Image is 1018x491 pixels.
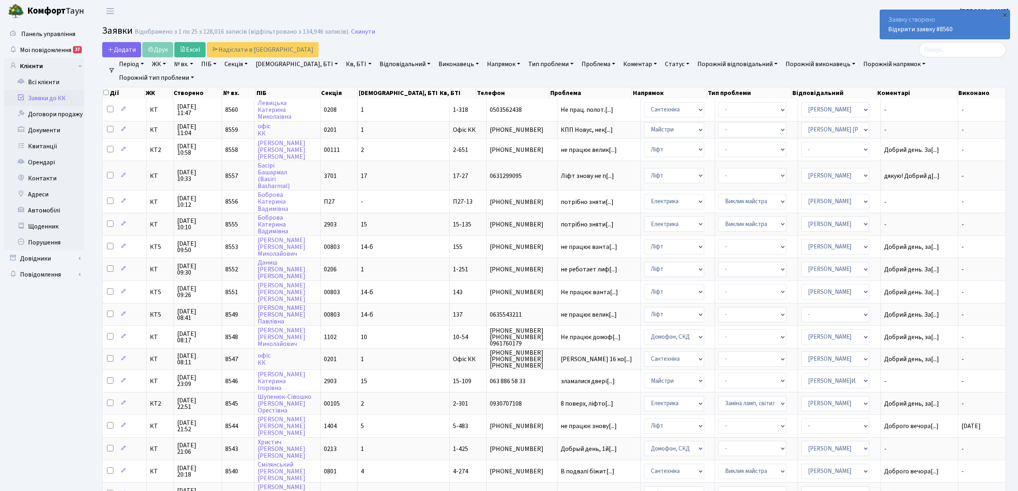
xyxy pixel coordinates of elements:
[20,46,71,55] span: Мої повідомлення
[177,103,218,116] span: [DATE] 11:47
[4,58,84,74] a: Клієнти
[662,57,693,71] a: Статус
[4,42,84,58] a: Мої повідомлення37
[258,370,305,392] a: [PERSON_NAME]КатеринаІгорівна
[225,445,238,453] span: 8543
[324,310,340,319] span: 00803
[177,397,218,410] span: [DATE] 22:51
[361,288,373,297] span: 14-б
[376,57,434,71] a: Відповідальний
[177,353,218,366] span: [DATE] 08:11
[135,28,349,36] div: Відображено з 1 по 25 з 128,016 записів (відфільтровано з 134,946 записів).
[177,308,218,321] span: [DATE] 08:41
[324,288,340,297] span: 00803
[361,377,367,386] span: 15
[361,422,364,430] span: 5
[258,392,311,415] a: Шупенюк-Сівошко[PERSON_NAME]Орестівна
[150,289,170,295] span: КТ5
[361,445,364,453] span: 1
[782,57,858,71] a: Порожній виконавець
[258,139,305,161] a: [PERSON_NAME][PERSON_NAME][PERSON_NAME]
[324,145,340,154] span: 00111
[252,57,341,71] a: [DEMOGRAPHIC_DATA], БТІ
[324,105,337,114] span: 0208
[177,240,218,253] span: [DATE] 09:50
[225,288,238,297] span: 8551
[884,127,955,133] span: -
[490,423,553,429] span: [PHONE_NUMBER]
[4,26,84,42] a: Панель управління
[490,173,553,179] span: 0631299095
[453,242,463,251] span: 155
[324,333,337,341] span: 1102
[320,87,358,99] th: Секція
[4,138,84,154] a: Квитанції
[961,399,964,408] span: -
[561,265,617,274] span: не реботает лиф[...]
[880,10,1010,39] div: Заявку створено
[150,221,170,228] span: КТ
[620,57,660,71] a: Коментар
[225,422,238,430] span: 8544
[27,4,84,18] span: Таун
[561,445,617,453] span: Добрый день, 1й[...]
[324,422,337,430] span: 1404
[225,333,238,341] span: 8548
[150,244,170,250] span: КТ5
[361,220,367,229] span: 15
[561,377,615,386] span: зламалися двері[...]
[361,333,367,341] span: 10
[1001,11,1009,19] div: ×
[177,218,218,230] span: [DATE] 10:10
[453,220,471,229] span: 15-135
[361,399,364,408] span: 2
[884,265,939,274] span: Добрий день. За[...]
[490,350,553,369] span: [PHONE_NUMBER] [PHONE_NUMBER] [PHONE_NUMBER]
[453,377,471,386] span: 15-109
[484,57,523,71] a: Напрямок
[4,106,84,122] a: Договори продажу
[4,154,84,170] a: Орендарі
[792,87,877,99] th: Відповідальний
[225,220,238,229] span: 8555
[453,467,468,476] span: 4-274
[27,4,66,17] b: Комфорт
[150,334,170,340] span: КТ
[561,125,613,134] span: КПП Новус, нек[...]
[961,445,964,453] span: -
[884,333,939,341] span: Добрий день, за[...]
[961,105,964,114] span: -
[453,288,463,297] span: 143
[884,172,939,180] span: дякую! Добрий д[...]
[361,265,364,274] span: 1
[100,4,120,18] button: Переключити навігацію
[961,422,981,430] span: [DATE]
[453,145,468,154] span: 2-651
[177,195,218,208] span: [DATE] 10:12
[453,445,468,453] span: 1-425
[884,145,939,154] span: Добрий день. За[...]
[476,87,549,99] th: Телефон
[453,125,476,134] span: Офіс КК
[149,57,169,71] a: ЖК
[561,467,614,476] span: В подвалі біжит[...]
[490,147,553,153] span: [PHONE_NUMBER]
[324,220,337,229] span: 2903
[453,422,468,430] span: 5-483
[324,198,335,206] span: П27
[561,355,632,364] span: [PERSON_NAME] 16 ко[...]
[490,127,553,133] span: [PHONE_NUMBER]
[561,105,613,114] span: Не прац. полот.[...]
[549,87,632,99] th: Проблема
[107,45,136,54] span: Додати
[324,467,337,476] span: 0801
[102,24,133,38] span: Заявки
[561,145,617,154] span: не працює велик[...]
[324,399,340,408] span: 00105
[453,399,468,408] span: 2-301
[225,310,238,319] span: 8549
[490,378,553,384] span: 063 886 58 33
[961,333,964,341] span: -
[150,173,170,179] span: КТ
[225,399,238,408] span: 8545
